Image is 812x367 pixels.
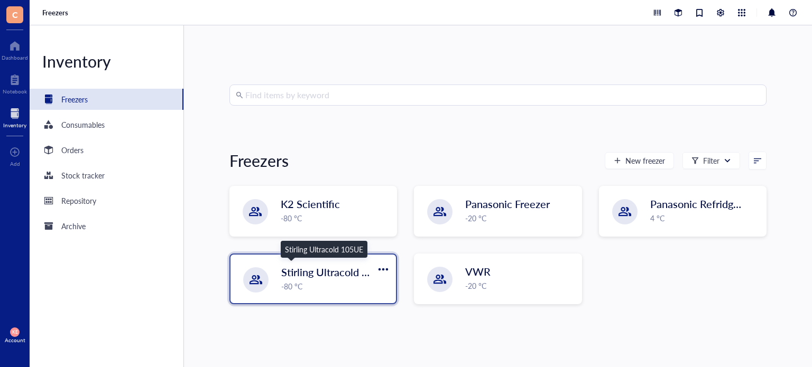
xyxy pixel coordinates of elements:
a: Orders [30,139,183,161]
span: VWR [465,264,491,279]
span: Panasonic Refridgerator [650,196,761,211]
div: 4 °C [650,212,760,224]
span: KE [12,330,18,335]
span: Stirling Ultracold 105UE [281,265,395,279]
div: -20 °C [465,212,575,224]
div: Archive [61,220,86,232]
a: Dashboard [2,37,28,61]
div: -80 °C [281,280,390,292]
button: New freezer [605,152,674,169]
div: -80 °C [281,212,390,224]
div: Inventory [3,122,26,128]
div: Dashboard [2,54,28,61]
div: Repository [61,195,96,206]
a: Consumables [30,114,183,135]
span: K2 Scientific [281,196,340,211]
a: Repository [30,190,183,211]
span: New freezer [625,156,665,165]
div: Notebook [3,88,27,95]
div: -20 °C [465,280,575,291]
div: Freezers [229,150,289,171]
div: Filter [703,155,719,166]
div: Account [5,337,25,343]
span: Panasonic Freezer [465,196,550,211]
div: Freezers [61,93,88,105]
a: Archive [30,215,183,237]
a: Stock tracker [30,165,183,186]
div: Orders [61,144,84,156]
a: Inventory [3,105,26,128]
a: Notebook [3,71,27,95]
div: Inventory [30,51,183,72]
div: Consumables [61,119,105,130]
span: C [12,8,18,21]
a: Freezers [30,89,183,110]
div: Stock tracker [61,170,105,181]
a: Freezers [42,8,70,17]
div: Add [10,161,20,167]
div: Stirling Ultracold 105UE [285,243,363,255]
